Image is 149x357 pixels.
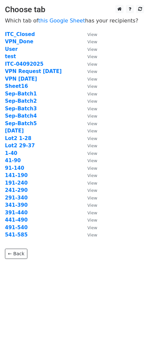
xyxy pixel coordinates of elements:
[87,136,97,141] small: View
[5,232,28,238] a: 541-585
[5,54,16,59] a: test
[81,61,97,67] a: View
[5,180,28,186] a: 191-240
[5,61,44,67] a: ITC-04092025
[5,128,24,134] a: [DATE]
[81,225,97,231] a: View
[87,188,97,193] small: View
[87,151,97,156] small: View
[81,39,97,45] a: View
[81,172,97,178] a: View
[81,202,97,208] a: View
[87,54,97,59] small: View
[5,195,28,201] a: 291-340
[87,218,97,223] small: View
[81,217,97,223] a: View
[81,91,97,97] a: View
[5,165,24,171] a: 91-140
[81,165,97,171] a: View
[5,172,28,178] a: 141-190
[81,98,97,104] a: View
[81,150,97,156] a: View
[5,121,37,126] strong: Sep-Batch5
[81,128,97,134] a: View
[5,249,27,259] a: ← Back
[81,46,97,52] a: View
[5,46,18,52] a: User
[5,31,35,37] a: ITC_Closed
[87,158,97,163] small: View
[116,325,149,357] iframe: Chat Widget
[5,91,37,97] a: Sep-Batch1
[81,143,97,149] a: View
[5,135,31,141] strong: Lot2 1-28
[87,84,97,89] small: View
[81,210,97,216] a: View
[87,196,97,200] small: View
[5,98,37,104] strong: Sep-Batch2
[87,166,97,171] small: View
[5,17,144,24] p: Which tab of has your recipients?
[87,114,97,119] small: View
[5,5,144,15] h3: Choose tab
[87,210,97,215] small: View
[5,225,28,231] a: 491-540
[5,83,28,89] a: Sheet16
[5,106,37,112] a: Sep-Batch3
[87,99,97,104] small: View
[116,325,149,357] div: วิดเจ็ตการแชท
[81,76,97,82] a: View
[81,187,97,193] a: View
[5,210,28,216] a: 391-440
[5,187,28,193] a: 241-290
[87,143,97,148] small: View
[87,32,97,37] small: View
[87,203,97,208] small: View
[87,173,97,178] small: View
[81,68,97,74] a: View
[87,69,97,74] small: View
[5,76,37,82] a: VPN [DATE]
[81,54,97,59] a: View
[5,143,35,149] a: Lot2 29-37
[87,47,97,52] small: View
[81,232,97,238] a: View
[87,106,97,111] small: View
[5,39,33,45] a: VPN_Done
[81,106,97,112] a: View
[87,91,97,96] small: View
[81,83,97,89] a: View
[5,217,28,223] a: 441-490
[5,158,21,163] a: 41-90
[81,158,97,163] a: View
[5,150,17,156] a: 1-40
[5,202,28,208] a: 341-390
[5,68,62,74] a: VPN Request [DATE]
[5,113,37,119] a: Sep-Batch4
[87,128,97,133] small: View
[87,62,97,67] small: View
[81,135,97,141] a: View
[87,121,97,126] small: View
[87,77,97,82] small: View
